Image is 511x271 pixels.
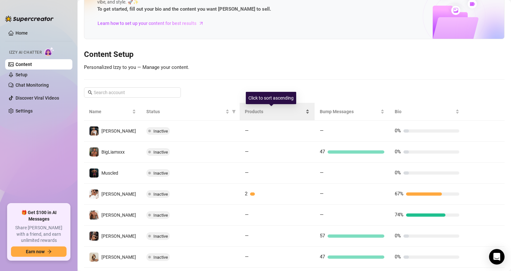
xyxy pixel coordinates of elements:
span: Inactive [153,171,168,176]
th: Bio [390,103,464,121]
span: — [320,212,324,218]
strong: To get started, fill out your bio and the content you want [PERSON_NAME] to sell. [97,6,271,12]
span: [PERSON_NAME] [101,212,136,218]
span: [PERSON_NAME] [101,128,136,134]
span: Izzy AI Chatter [9,49,42,56]
span: 47 [320,254,325,260]
img: Carol [89,253,99,262]
span: — [245,149,249,155]
span: — [245,254,249,260]
a: Home [16,30,28,36]
span: 0% [395,170,401,176]
span: — [320,191,324,197]
span: 2 [245,191,247,197]
span: arrow-right [198,20,204,27]
th: Products [240,103,315,121]
span: filter [232,110,236,114]
div: Open Intercom Messenger [489,249,505,265]
input: Search account [94,89,172,96]
th: Status [141,103,240,121]
span: Earn now [26,249,45,254]
span: Inactive [153,150,168,155]
span: Status [146,108,224,115]
a: Settings [16,108,33,114]
a: Setup [16,72,27,77]
span: Learn how to set up your content for best results [98,20,196,27]
span: 67% [395,191,403,197]
span: 74% [395,212,403,218]
span: arrow-right [47,249,52,254]
span: Share [PERSON_NAME] with a friend, and earn unlimited rewards [11,225,67,244]
span: Name [89,108,131,115]
h3: Content Setup [84,49,505,60]
span: Muscled [101,170,118,176]
img: BigLiamxxx [89,147,99,157]
span: Products [245,108,304,115]
span: 0% [395,128,401,134]
img: logo-BBDzfeDw.svg [5,16,54,22]
span: Bump Messages [320,108,379,115]
span: search [88,90,92,95]
span: [PERSON_NAME] [101,191,136,197]
span: [PERSON_NAME] [101,255,136,260]
span: 🎁 Get $100 in AI Messages [11,210,67,222]
img: David [89,211,99,220]
th: Bump Messages [315,103,390,121]
span: 0% [395,254,401,260]
img: Jake [89,190,99,199]
span: 47 [320,149,325,155]
a: Discover Viral Videos [16,95,59,101]
span: [PERSON_NAME] [101,233,136,239]
span: — [320,128,324,134]
a: Content [16,62,32,67]
a: Learn how to set up your content for best results [97,18,209,28]
span: Inactive [153,192,168,197]
img: AI Chatter [44,47,54,56]
span: — [245,233,249,239]
a: Chat Monitoring [16,82,49,88]
span: — [245,128,249,134]
span: 57 [320,233,325,239]
span: BigLiamxxx [101,149,125,155]
span: — [245,170,249,176]
img: Muscled [89,168,99,178]
button: Earn nowarrow-right [11,246,67,257]
span: 0% [395,149,401,155]
th: Name [84,103,141,121]
span: Personalized Izzy to you — Manage your content. [84,64,189,70]
span: filter [231,107,237,116]
span: — [245,212,249,218]
span: — [320,170,324,176]
img: Chris [89,126,99,135]
span: Inactive [153,129,168,134]
span: Inactive [153,255,168,260]
div: Click to sort ascending [246,92,296,104]
span: Inactive [153,213,168,218]
span: Inactive [153,234,168,239]
span: Bio [395,108,454,115]
img: Tyler [89,232,99,241]
span: 0% [395,233,401,239]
